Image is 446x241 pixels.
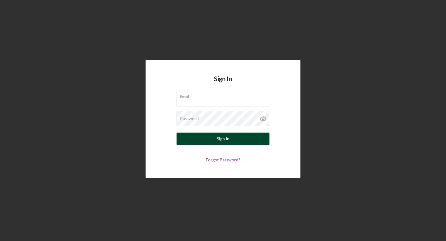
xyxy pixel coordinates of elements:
label: Email [180,92,269,99]
a: Forgot Password? [206,157,240,162]
label: Password [180,116,199,121]
button: Sign In [177,133,269,145]
div: Sign In [217,133,230,145]
h4: Sign In [214,75,232,92]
